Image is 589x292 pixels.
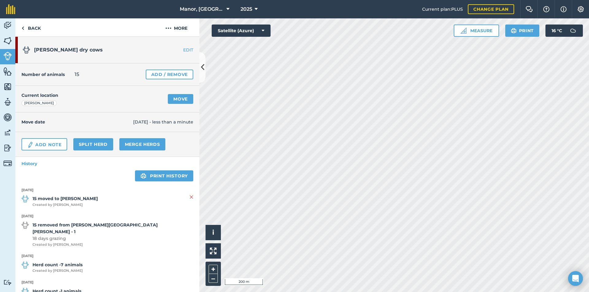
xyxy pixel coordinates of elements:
[422,6,463,13] span: Current plan : PLUS
[560,6,567,13] img: svg+xml;base64,PHN2ZyB4bWxucz0iaHR0cDovL3d3dy53My5vcmcvMjAwMC9zdmciIHdpZHRoPSIxNyIgaGVpZ2h0PSIxNy...
[3,128,12,137] img: svg+xml;base64,PD94bWwgdmVyc2lvbj0iMS4wIiBlbmNvZGluZz0idXRmLTgiPz4KPCEtLSBHZW5lcmF0b3I6IEFkb2JlIE...
[525,6,533,12] img: Two speech bubbles overlapping with the left bubble in the forefront
[505,25,540,37] button: Print
[33,202,98,208] span: Created by [PERSON_NAME]
[552,25,562,37] span: 16 ° C
[21,100,57,106] div: [PERSON_NAME]
[33,268,83,274] span: Created by [PERSON_NAME]
[21,188,193,193] strong: [DATE]
[212,229,214,236] span: i
[23,46,30,54] img: svg+xml;base64,PD94bWwgdmVyc2lvbj0iMS4wIiBlbmNvZGluZz0idXRmLTgiPz4KPCEtLSBHZW5lcmF0b3I6IEFkb2JlIE...
[168,94,193,104] a: Move
[21,92,58,99] h4: Current location
[468,4,514,14] a: Change plan
[209,265,218,274] button: +
[210,248,217,254] img: Four arrows, one pointing top left, one top right, one bottom right and the last bottom left
[165,25,171,32] img: svg+xml;base64,PHN2ZyB4bWxucz0iaHR0cDovL3d3dy53My5vcmcvMjAwMC9zdmciIHdpZHRoPSIyMCIgaGVpZ2h0PSIyNC...
[141,172,146,180] img: svg+xml;base64,PHN2ZyB4bWxucz0iaHR0cDovL3d3dy53My5vcmcvMjAwMC9zdmciIHdpZHRoPSIxOSIgaGVpZ2h0PSIyNC...
[567,25,579,37] img: svg+xml;base64,PD94bWwgdmVyc2lvbj0iMS4wIiBlbmNvZGluZz0idXRmLTgiPz4KPCEtLSBHZW5lcmF0b3I6IEFkb2JlIE...
[3,82,12,91] img: svg+xml;base64,PHN2ZyB4bWxucz0iaHR0cDovL3d3dy53My5vcmcvMjAwMC9zdmciIHdpZHRoPSI1NiIgaGVpZ2h0PSI2MC...
[33,195,98,202] strong: 15 moved to [PERSON_NAME]
[543,6,550,12] img: A question mark icon
[161,47,199,53] a: EDIT
[3,279,12,285] img: svg+xml;base64,PD94bWwgdmVyc2lvbj0iMS4wIiBlbmNvZGluZz0idXRmLTgiPz4KPCEtLSBHZW5lcmF0b3I6IEFkb2JlIE...
[3,52,12,60] img: svg+xml;base64,PD94bWwgdmVyc2lvbj0iMS4wIiBlbmNvZGluZz0idXRmLTgiPz4KPCEtLSBHZW5lcmF0b3I6IEFkb2JlIE...
[577,6,584,12] img: A cog icon
[73,138,113,150] a: Split herd
[27,141,34,149] img: svg+xml;base64,PD94bWwgdmVyc2lvbj0iMS4wIiBlbmNvZGluZz0idXRmLTgiPz4KPCEtLSBHZW5lcmF0b3I6IEFkb2JlIE...
[3,21,12,30] img: svg+xml;base64,PD94bWwgdmVyc2lvbj0iMS4wIiBlbmNvZGluZz0idXRmLTgiPz4KPCEtLSBHZW5lcmF0b3I6IEFkb2JlIE...
[3,159,12,168] img: svg+xml;base64,PD94bWwgdmVyc2lvbj0iMS4wIiBlbmNvZGluZz0idXRmLTgiPz4KPCEtLSBHZW5lcmF0b3I6IEFkb2JlIE...
[33,261,83,268] strong: Herd count -7 animals
[146,70,193,79] a: Add / Remove
[119,138,166,150] a: Merge Herds
[3,67,12,76] img: svg+xml;base64,PHN2ZyB4bWxucz0iaHR0cDovL3d3dy53My5vcmcvMjAwMC9zdmciIHdpZHRoPSI1NiIgaGVpZ2h0PSI2MC...
[21,71,65,78] h4: Number of animals
[212,25,271,37] button: Satellite (Azure)
[15,18,47,36] a: Back
[460,28,467,34] img: Ruler icon
[15,157,199,170] a: History
[34,47,103,53] span: [PERSON_NAME] dry cows
[3,143,12,153] img: svg+xml;base64,PD94bWwgdmVyc2lvbj0iMS4wIiBlbmNvZGluZz0idXRmLTgiPz4KPCEtLSBHZW5lcmF0b3I6IEFkb2JlIE...
[21,214,193,219] strong: [DATE]
[133,119,193,125] span: [DATE] - less than a minute
[545,25,583,37] button: 16 °C
[190,193,193,201] img: svg+xml;base64,PHN2ZyB4bWxucz0iaHR0cDovL3d3dy53My5vcmcvMjAwMC9zdmciIHdpZHRoPSIyMiIgaGVpZ2h0PSIzMC...
[454,25,499,37] button: Measure
[21,119,133,125] h4: Move date
[3,36,12,45] img: svg+xml;base64,PHN2ZyB4bWxucz0iaHR0cDovL3d3dy53My5vcmcvMjAwMC9zdmciIHdpZHRoPSI1NiIgaGVpZ2h0PSI2MC...
[511,27,517,34] img: svg+xml;base64,PHN2ZyB4bWxucz0iaHR0cDovL3d3dy53My5vcmcvMjAwMC9zdmciIHdpZHRoPSIxOSIgaGVpZ2h0PSIyNC...
[33,235,193,242] span: 18 days grazing
[21,25,24,32] img: svg+xml;base64,PHN2ZyB4bWxucz0iaHR0cDovL3d3dy53My5vcmcvMjAwMC9zdmciIHdpZHRoPSI5IiBoZWlnaHQ9IjI0Ii...
[135,170,193,181] a: Print history
[6,4,15,14] img: fieldmargin Logo
[21,280,193,285] strong: [DATE]
[21,261,29,269] img: svg+xml;base64,PD94bWwgdmVyc2lvbj0iMS4wIiBlbmNvZGluZz0idXRmLTgiPz4KPCEtLSBHZW5lcmF0b3I6IEFkb2JlIE...
[21,195,29,203] img: svg+xml;base64,PD94bWwgdmVyc2lvbj0iMS4wIiBlbmNvZGluZz0idXRmLTgiPz4KPCEtLSBHZW5lcmF0b3I6IEFkb2JlIE...
[209,274,218,283] button: –
[33,222,193,235] strong: 15 removed from [PERSON_NAME][GEOGRAPHIC_DATA][PERSON_NAME] - 1
[75,71,79,78] span: 15
[3,113,12,122] img: svg+xml;base64,PD94bWwgdmVyc2lvbj0iMS4wIiBlbmNvZGluZz0idXRmLTgiPz4KPCEtLSBHZW5lcmF0b3I6IEFkb2JlIE...
[153,18,199,36] button: More
[206,225,221,240] button: i
[568,271,583,286] div: Open Intercom Messenger
[33,242,193,248] span: Created by [PERSON_NAME]
[21,138,67,150] a: Add Note
[180,6,224,13] span: Manor, [GEOGRAPHIC_DATA], [GEOGRAPHIC_DATA]
[241,6,252,13] span: 2025
[21,253,193,259] strong: [DATE]
[21,222,29,229] img: svg+xml;base64,PD94bWwgdmVyc2lvbj0iMS4wIiBlbmNvZGluZz0idXRmLTgiPz4KPCEtLSBHZW5lcmF0b3I6IEFkb2JlIE...
[3,97,12,107] img: svg+xml;base64,PD94bWwgdmVyc2lvbj0iMS4wIiBlbmNvZGluZz0idXRmLTgiPz4KPCEtLSBHZW5lcmF0b3I6IEFkb2JlIE...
